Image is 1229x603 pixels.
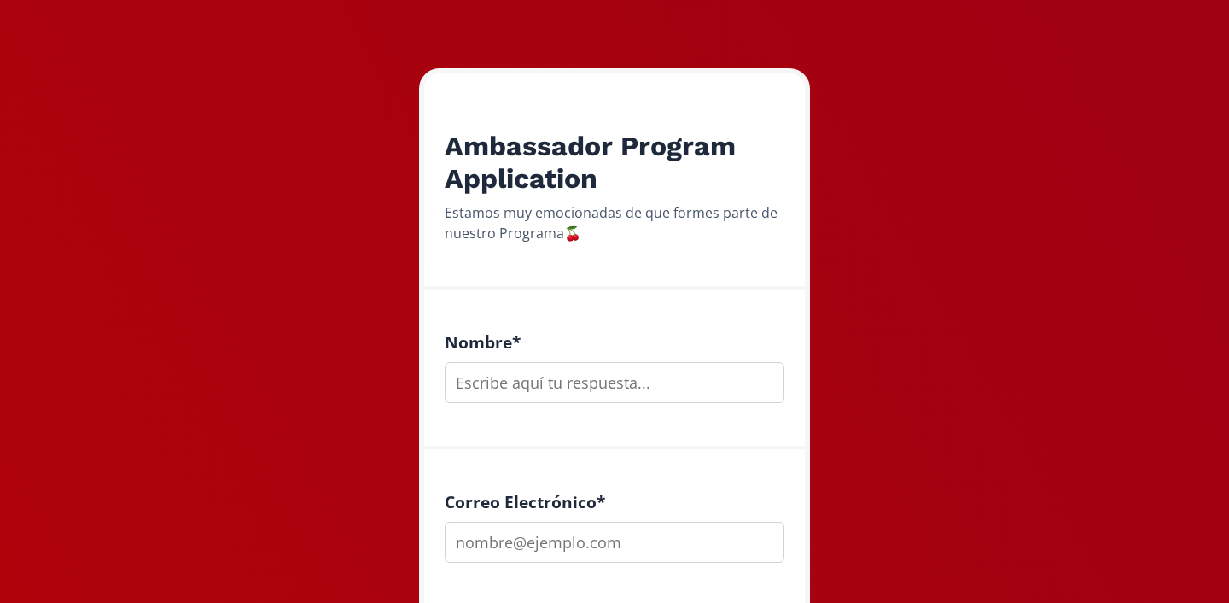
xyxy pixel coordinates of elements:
[445,130,784,196] h2: Ambassador Program Application
[445,522,784,563] input: nombre@ejemplo.com
[445,362,784,403] input: Escribe aquí tu respuesta...
[445,202,784,243] div: Estamos muy emocionadas de que formes parte de nuestro Programa🍒
[445,492,784,512] h4: Correo Electrónico *
[445,332,784,352] h4: Nombre *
